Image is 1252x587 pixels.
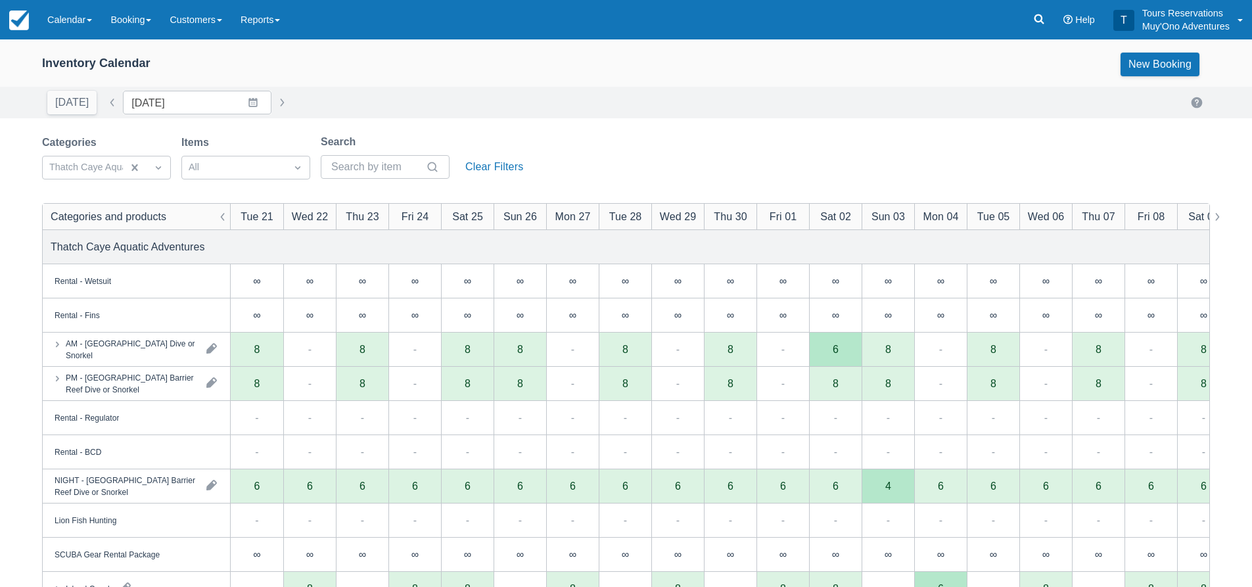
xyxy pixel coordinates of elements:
[9,11,29,30] img: checkfront-main-nav-mini-logo.png
[452,208,483,224] div: Sat 25
[1177,538,1230,572] div: ∞
[674,310,682,320] div: ∞
[834,444,837,459] div: -
[231,538,283,572] div: ∞
[914,264,967,298] div: ∞
[283,538,336,572] div: ∞
[990,275,997,286] div: ∞
[571,410,574,425] div: -
[283,264,336,298] div: ∞
[253,549,260,559] div: ∞
[780,481,786,491] div: 6
[938,481,944,491] div: 6
[834,512,837,528] div: -
[546,298,599,333] div: ∞
[336,264,388,298] div: ∞
[1201,481,1207,491] div: 6
[359,549,366,559] div: ∞
[862,264,914,298] div: ∞
[1200,310,1207,320] div: ∞
[55,474,196,498] div: NIGHT - [GEOGRAPHIC_DATA] Barrier Reef Dive or Snorkel
[465,344,471,354] div: 8
[887,512,890,528] div: -
[937,275,944,286] div: ∞
[651,264,704,298] div: ∞
[1202,444,1205,459] div: -
[599,538,651,572] div: ∞
[1095,310,1102,320] div: ∞
[885,310,892,320] div: ∞
[283,469,336,504] div: 6
[336,298,388,333] div: ∞
[1148,310,1155,320] div: ∞
[1019,298,1072,333] div: ∞
[599,298,651,333] div: ∞
[546,264,599,298] div: ∞
[1043,481,1049,491] div: 6
[914,298,967,333] div: ∞
[885,344,891,354] div: 8
[1188,208,1219,224] div: Sat 09
[862,469,914,504] div: 4
[914,469,967,504] div: 6
[42,56,151,71] div: Inventory Calendar
[308,444,312,459] div: -
[1201,378,1207,388] div: 8
[728,378,733,388] div: 8
[660,208,696,224] div: Wed 29
[1044,375,1048,391] div: -
[779,549,787,559] div: ∞
[413,341,417,357] div: -
[1097,512,1100,528] div: -
[291,161,304,174] span: Dropdown icon
[460,155,528,179] button: Clear Filters
[714,208,747,224] div: Thu 30
[517,344,523,354] div: 8
[1113,10,1134,31] div: T
[887,410,890,425] div: -
[834,410,837,425] div: -
[413,410,417,425] div: -
[1072,469,1124,504] div: 6
[570,481,576,491] div: 6
[990,549,997,559] div: ∞
[51,208,166,224] div: Categories and products
[862,538,914,572] div: ∞
[255,444,258,459] div: -
[728,344,733,354] div: 8
[308,375,312,391] div: -
[1149,410,1153,425] div: -
[967,264,1019,298] div: ∞
[55,275,111,287] div: Rental - Wetsuit
[992,512,995,528] div: -
[571,375,574,391] div: -
[729,512,732,528] div: -
[571,444,574,459] div: -
[55,514,116,526] div: Lion Fish Hunting
[253,275,260,286] div: ∞
[832,549,839,559] div: ∞
[704,264,756,298] div: ∞
[569,310,576,320] div: ∞
[361,410,364,425] div: -
[503,208,537,224] div: Sun 26
[885,378,891,388] div: 8
[1200,275,1207,286] div: ∞
[466,410,469,425] div: -
[1124,298,1177,333] div: ∞
[494,298,546,333] div: ∞
[181,135,214,151] label: Items
[885,275,892,286] div: ∞
[1042,310,1050,320] div: ∞
[1200,549,1207,559] div: ∞
[781,341,785,357] div: -
[1201,344,1207,354] div: 8
[152,161,165,174] span: Dropdown icon
[1148,549,1155,559] div: ∞
[990,481,996,491] div: 6
[307,481,313,491] div: 6
[887,444,890,459] div: -
[727,310,734,320] div: ∞
[517,275,524,286] div: ∞
[676,375,680,391] div: -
